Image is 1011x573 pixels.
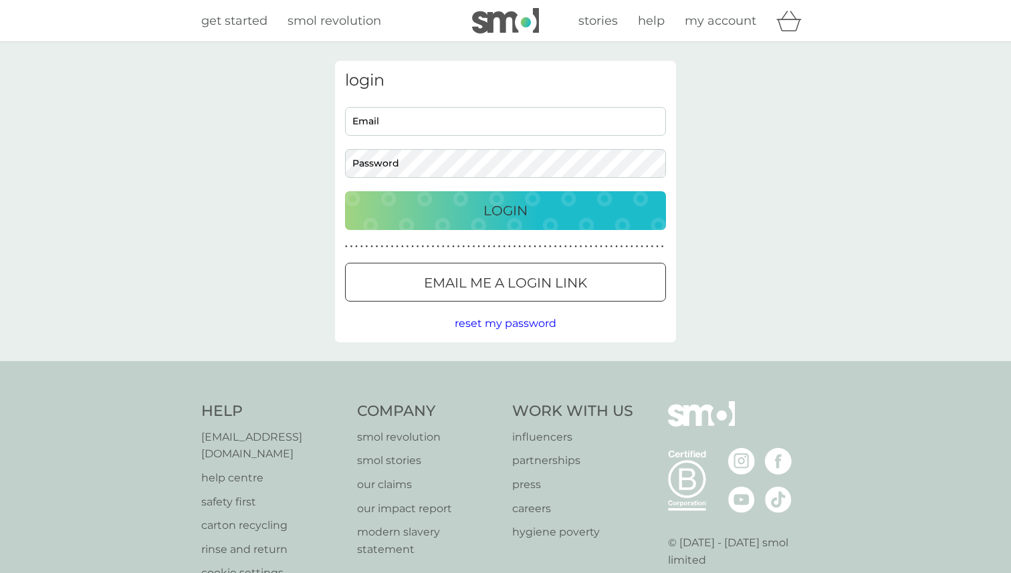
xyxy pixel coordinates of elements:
[355,243,358,250] p: ●
[661,243,664,250] p: ●
[357,452,499,469] a: smol stories
[539,243,542,250] p: ●
[345,191,666,230] button: Login
[288,13,381,28] span: smol revolution
[360,243,363,250] p: ●
[508,243,511,250] p: ●
[512,524,633,541] p: hygiene poverty
[462,243,465,250] p: ●
[201,469,344,487] p: help centre
[578,13,618,28] span: stories
[584,243,587,250] p: ●
[776,7,810,34] div: basket
[437,243,439,250] p: ●
[512,452,633,469] a: partnerships
[201,429,344,463] p: [EMAIL_ADDRESS][DOMAIN_NAME]
[512,429,633,446] a: influencers
[477,243,480,250] p: ●
[580,243,582,250] p: ●
[570,243,572,250] p: ●
[728,486,755,513] img: visit the smol Youtube page
[386,243,388,250] p: ●
[288,11,381,31] a: smol revolution
[544,243,546,250] p: ●
[728,448,755,475] img: visit the smol Instagram page
[610,243,613,250] p: ●
[421,243,424,250] p: ●
[357,429,499,446] a: smol revolution
[396,243,399,250] p: ●
[457,243,460,250] p: ●
[600,243,602,250] p: ●
[668,401,735,447] img: smol
[512,476,633,493] a: press
[201,13,267,28] span: get started
[201,541,344,558] a: rinse and return
[455,317,556,330] span: reset my password
[512,500,633,518] a: careers
[467,243,470,250] p: ●
[559,243,562,250] p: ●
[574,243,577,250] p: ●
[357,476,499,493] p: our claims
[554,243,557,250] p: ●
[345,263,666,302] button: Email me a login link
[345,243,348,250] p: ●
[514,243,516,250] p: ●
[638,11,665,31] a: help
[472,8,539,33] img: smol
[656,243,659,250] p: ●
[503,243,505,250] p: ●
[646,243,649,250] p: ●
[534,243,536,250] p: ●
[651,243,654,250] p: ●
[345,71,666,90] h3: login
[621,243,623,250] p: ●
[407,243,409,250] p: ●
[357,524,499,558] a: modern slavery statement
[595,243,598,250] p: ●
[641,243,643,250] p: ●
[350,243,353,250] p: ●
[685,13,756,28] span: my account
[417,243,419,250] p: ●
[201,493,344,511] a: safety first
[366,243,368,250] p: ●
[518,243,521,250] p: ●
[765,448,792,475] img: visit the smol Facebook page
[357,500,499,518] a: our impact report
[605,243,608,250] p: ●
[380,243,383,250] p: ●
[201,11,267,31] a: get started
[488,243,491,250] p: ●
[498,243,501,250] p: ●
[376,243,378,250] p: ●
[483,200,528,221] p: Login
[636,243,639,250] p: ●
[447,243,450,250] p: ●
[590,243,592,250] p: ●
[615,243,618,250] p: ●
[493,243,495,250] p: ●
[411,243,414,250] p: ●
[512,401,633,422] h4: Work With Us
[685,11,756,31] a: my account
[524,243,526,250] p: ●
[455,315,556,332] button: reset my password
[549,243,552,250] p: ●
[765,486,792,513] img: visit the smol Tiktok page
[370,243,373,250] p: ●
[424,272,587,294] p: Email me a login link
[201,517,344,534] a: carton recycling
[452,243,455,250] p: ●
[631,243,633,250] p: ●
